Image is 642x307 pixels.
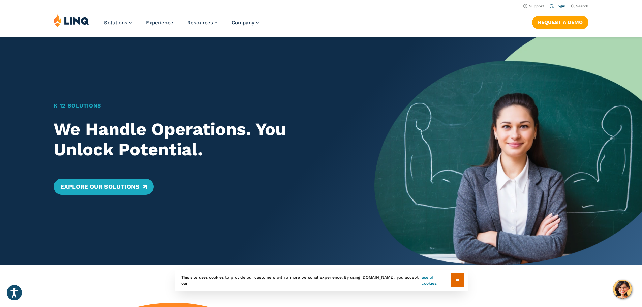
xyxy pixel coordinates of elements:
a: Request a Demo [532,16,588,29]
span: Search [576,4,588,8]
nav: Button Navigation [532,14,588,29]
img: LINQ | K‑12 Software [54,14,89,27]
h2: We Handle Operations. You Unlock Potential. [54,119,348,160]
h1: K‑12 Solutions [54,102,348,110]
span: Company [232,20,254,26]
a: use of cookies. [422,274,450,286]
a: Login [550,4,565,8]
a: Support [523,4,544,8]
a: Solutions [104,20,132,26]
a: Company [232,20,259,26]
span: Resources [187,20,213,26]
button: Open Search Bar [571,4,588,9]
span: Solutions [104,20,127,26]
div: This site uses cookies to provide our customers with a more personal experience. By using [DOMAIN... [175,270,468,291]
img: Home Banner [374,37,642,265]
nav: Primary Navigation [104,14,259,36]
button: Hello, have a question? Let’s chat. [613,280,632,299]
a: Experience [146,20,173,26]
a: Resources [187,20,217,26]
a: Explore Our Solutions [54,179,154,195]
